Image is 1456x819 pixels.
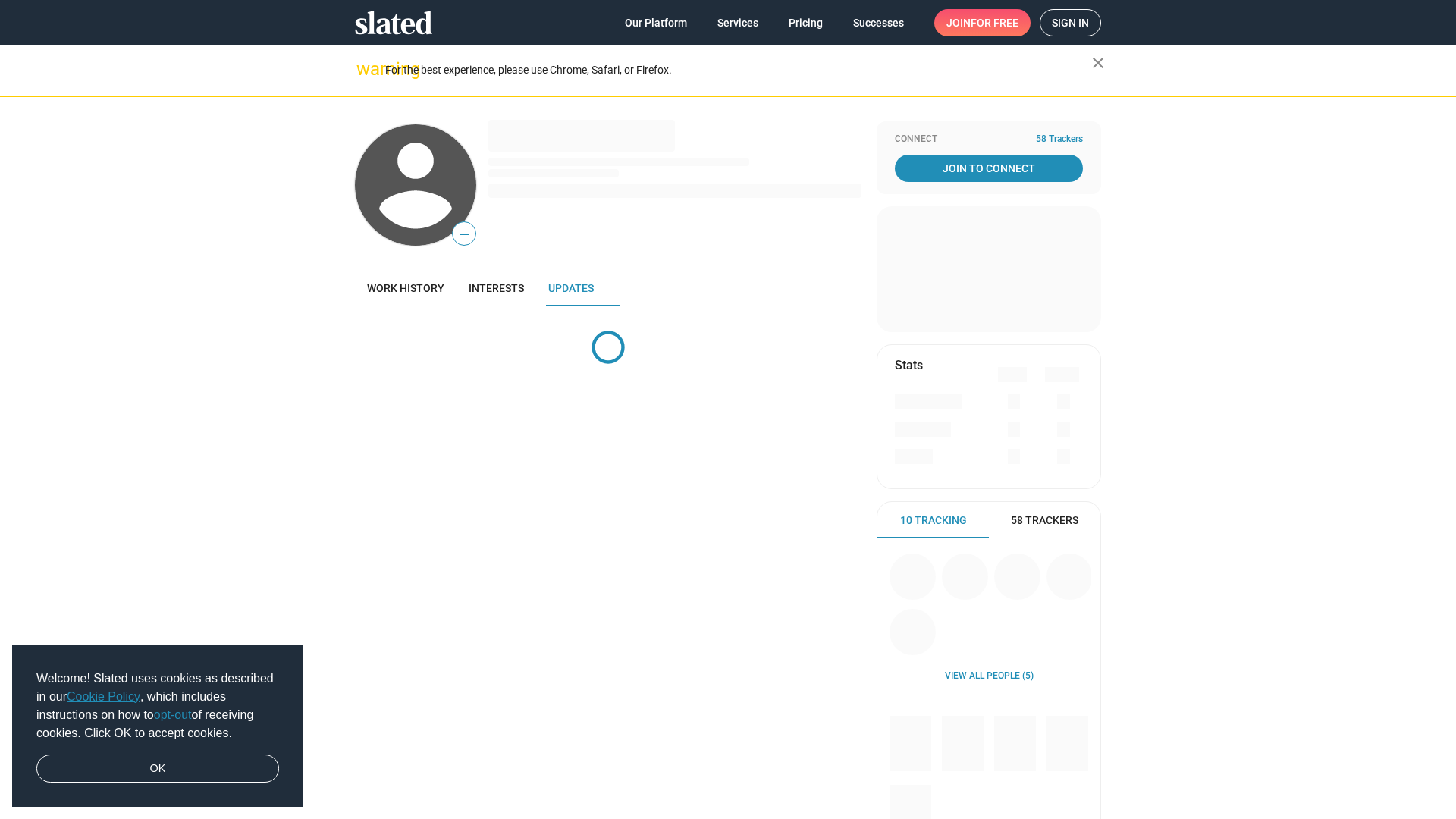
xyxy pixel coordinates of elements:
div: cookieconsent [12,645,303,808]
a: Interests [457,270,536,306]
a: Pricing [777,9,835,36]
span: 58 Trackers [1036,133,1083,146]
span: Join [946,9,1018,36]
span: Join To Connect [898,155,1080,182]
a: View all People (5) [945,670,1034,682]
a: Updates [536,270,606,306]
mat-icon: warning [356,60,375,78]
span: Updates [548,282,594,294]
span: Pricing [789,9,823,36]
mat-icon: close [1089,54,1107,72]
a: Sign in [1040,9,1101,36]
a: Successes [841,9,916,36]
span: Successes [853,9,904,36]
span: Interests [469,282,524,294]
span: Work history [367,282,444,294]
div: Connect [895,133,1083,146]
span: Sign in [1052,10,1089,36]
span: Services [717,9,758,36]
a: Cookie Policy [67,690,140,703]
span: 58 Trackers [1011,513,1078,528]
span: — [453,224,475,244]
span: Welcome! Slated uses cookies as described in our , which includes instructions on how to of recei... [36,670,279,742]
a: dismiss cookie message [36,755,279,783]
a: Joinfor free [934,9,1031,36]
a: Join To Connect [895,155,1083,182]
a: Services [705,9,770,36]
a: Work history [355,270,457,306]
span: 10 Tracking [900,513,967,528]
span: for free [971,9,1018,36]
mat-card-title: Stats [895,357,923,373]
a: opt-out [154,708,192,721]
div: For the best experience, please use Chrome, Safari, or Firefox. [385,60,1092,80]
a: Our Platform [613,9,699,36]
span: Our Platform [625,9,687,36]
